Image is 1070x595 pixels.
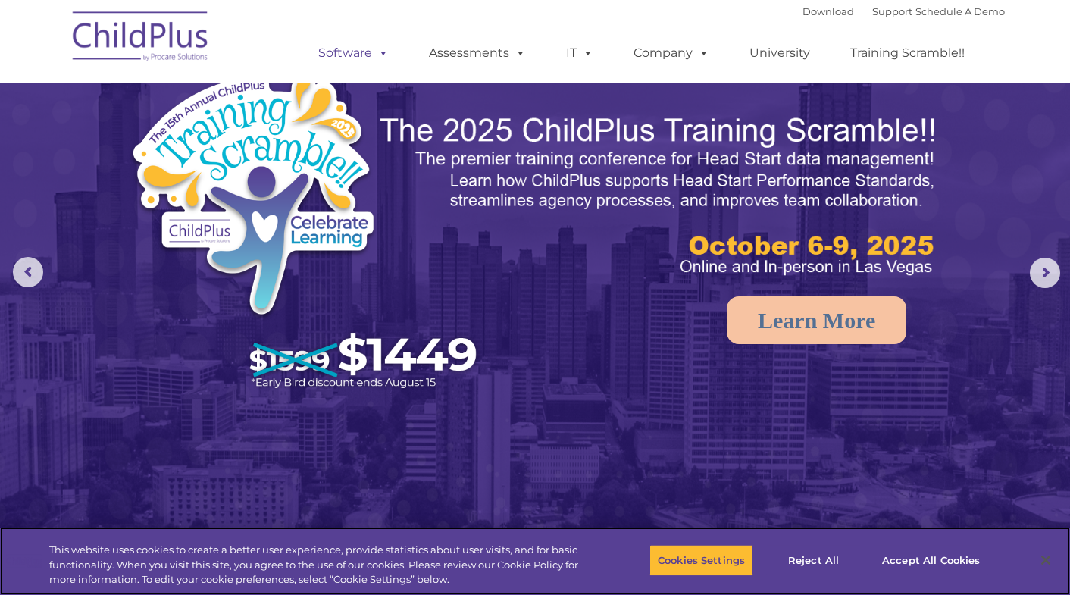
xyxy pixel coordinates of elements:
a: Learn More [727,296,906,344]
a: IT [551,38,609,68]
a: Training Scramble!! [835,38,980,68]
button: Accept All Cookies [874,544,988,576]
button: Close [1029,543,1062,577]
a: Company [618,38,724,68]
div: This website uses cookies to create a better user experience, provide statistics about user visit... [49,543,589,587]
a: University [734,38,825,68]
button: Cookies Settings [649,544,753,576]
img: ChildPlus by Procare Solutions [65,1,217,77]
button: Reject All [766,544,861,576]
a: Support [872,5,912,17]
a: Software [303,38,404,68]
a: Download [802,5,854,17]
font: | [802,5,1005,17]
a: Assessments [414,38,541,68]
a: Schedule A Demo [915,5,1005,17]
